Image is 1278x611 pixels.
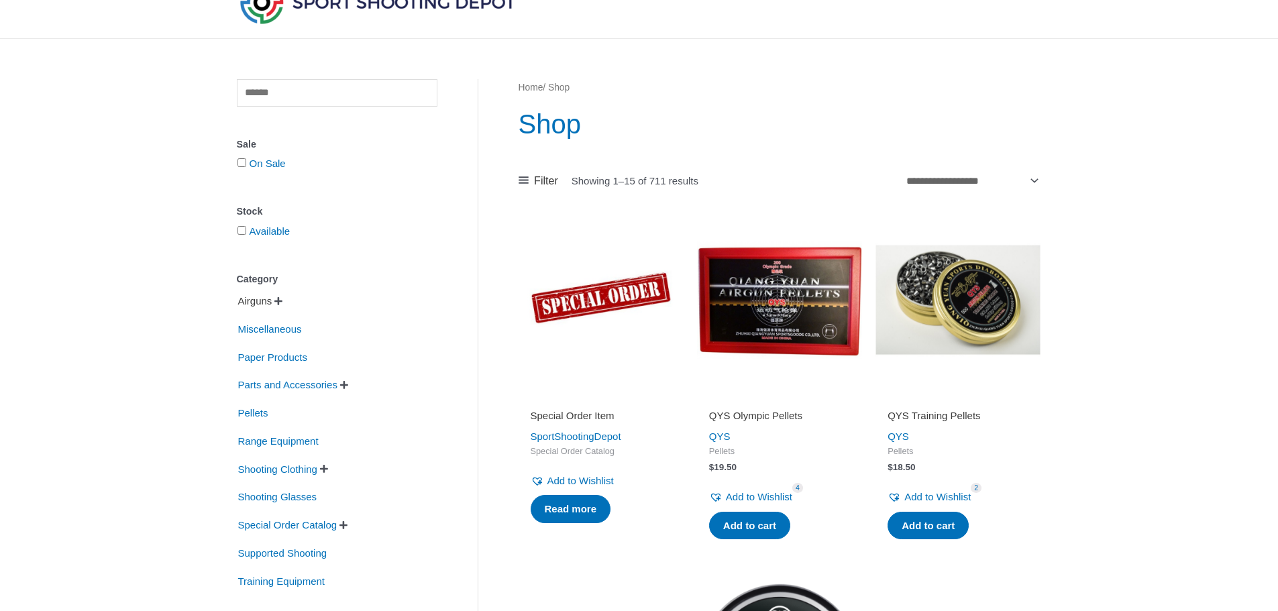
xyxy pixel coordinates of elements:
a: Add to Wishlist [531,471,614,490]
span: Shooting Clothing [237,458,319,481]
span: Filter [534,171,558,191]
a: Read more about “Special Order Item” [531,495,611,523]
span: Airguns [237,290,274,313]
a: Home [519,82,543,93]
h2: Special Order Item [531,409,672,423]
span: Pellets [709,446,850,457]
a: QYS [709,431,731,442]
a: Airguns [237,294,274,306]
a: Range Equipment [237,435,320,446]
input: On Sale [237,158,246,167]
span: Training Equipment [237,570,327,593]
iframe: Customer reviews powered by Trustpilot [888,390,1028,406]
h2: QYS Olympic Pellets [709,409,850,423]
a: Training Equipment [237,574,327,586]
span: Range Equipment [237,430,320,453]
span:  [339,520,348,530]
div: Sale [237,135,437,154]
span:  [274,296,282,306]
a: Special Order Catalog [237,518,339,530]
a: Shooting Glasses [237,490,319,502]
a: Paper Products [237,350,309,362]
span: Shooting Glasses [237,486,319,508]
a: QYS Training Pellets [888,409,1028,427]
span: Pellets [888,446,1028,457]
img: QYS Training Pellets [875,217,1041,382]
a: Available [250,225,290,237]
iframe: Customer reviews powered by Trustpilot [531,390,672,406]
a: Special Order Item [531,409,672,427]
p: Showing 1–15 of 711 results [572,176,698,186]
span:  [340,380,348,390]
span: Add to Wishlist [904,491,971,502]
select: Shop order [902,170,1041,192]
a: Add to cart: “QYS Olympic Pellets” [709,512,790,540]
span: 2 [971,483,981,493]
span: Paper Products [237,346,309,369]
span:  [320,464,328,474]
span: Miscellaneous [237,318,303,341]
span: $ [709,462,714,472]
bdi: 19.50 [709,462,737,472]
a: SportShootingDepot [531,431,621,442]
a: Add to Wishlist [888,488,971,506]
a: Miscellaneous [237,323,303,334]
span: $ [888,462,893,472]
nav: Breadcrumb [519,79,1041,97]
span: 4 [792,483,803,493]
span: Supported Shooting [237,542,329,565]
h1: Shop [519,105,1041,143]
a: Filter [519,171,558,191]
a: Pellets [237,406,270,418]
a: QYS [888,431,909,442]
h2: QYS Training Pellets [888,409,1028,423]
a: Supported Shooting [237,547,329,558]
bdi: 18.50 [888,462,915,472]
span: Parts and Accessories [237,374,339,396]
a: Shooting Clothing [237,462,319,474]
a: Parts and Accessories [237,378,339,390]
a: On Sale [250,158,286,169]
span: Add to Wishlist [726,491,792,502]
div: Stock [237,202,437,221]
a: Add to cart: “QYS Training Pellets” [888,512,969,540]
a: QYS Olympic Pellets [709,409,850,427]
iframe: Customer reviews powered by Trustpilot [709,390,850,406]
span: Special Order Catalog [531,446,672,457]
a: Add to Wishlist [709,488,792,506]
span: Pellets [237,402,270,425]
div: Category [237,270,437,289]
img: Special Order Item [519,217,684,382]
input: Available [237,226,246,235]
span: Add to Wishlist [547,475,614,486]
span: Special Order Catalog [237,514,339,537]
img: QYS Olympic Pellets [697,217,862,382]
